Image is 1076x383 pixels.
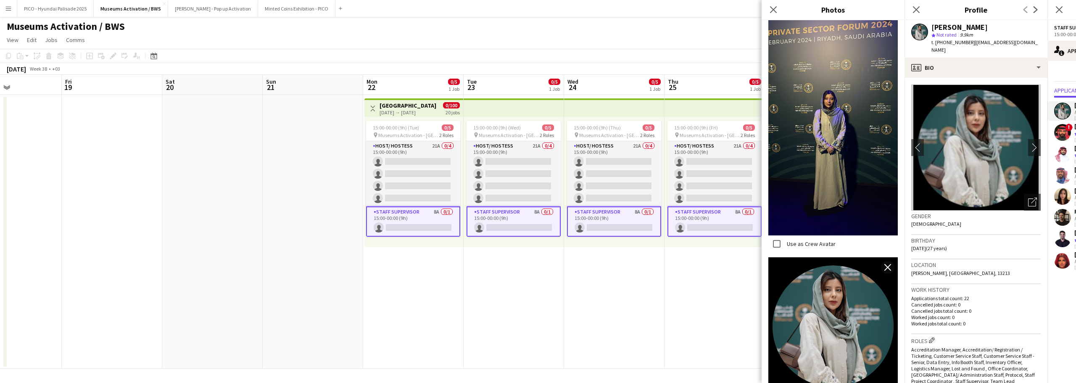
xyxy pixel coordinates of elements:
button: [PERSON_NAME] - Pop up Activation [168,0,258,17]
span: Sun [266,78,276,85]
span: 2 Roles [540,132,554,138]
span: Museums Activation - [GEOGRAPHIC_DATA] [479,132,540,138]
div: 20 jobs [446,108,460,116]
span: Mon [367,78,377,85]
span: 0/5 [549,79,560,85]
h3: Birthday [911,237,1041,244]
h3: Roles [911,336,1041,345]
span: 0/100 [443,102,460,108]
span: Week 38 [28,66,49,72]
span: Jobs [45,36,58,44]
div: [DATE] → [DATE] [380,109,436,116]
app-card-role: Staff Supervisor8A0/115:00-00:00 (9h) [467,206,561,237]
span: Comms [66,36,85,44]
span: 15:00-00:00 (9h) (Tue) [373,124,419,131]
span: Edit [27,36,37,44]
span: 0/5 [448,79,460,85]
span: 24 [566,82,578,92]
label: Use as Crew Avatar [785,240,836,248]
div: [PERSON_NAME] [931,24,988,31]
p: Cancelled jobs total count: 0 [911,308,1041,314]
span: Wed [567,78,578,85]
p: Worked jobs total count: 0 [911,320,1041,327]
app-card-role: Staff Supervisor8A0/115:00-00:00 (9h) [567,206,661,237]
span: | [EMAIL_ADDRESS][DOMAIN_NAME] [931,39,1038,53]
app-card-role: Host/ Hostess21A0/415:00-00:00 (9h) [667,141,762,206]
span: 9.9km [958,32,975,38]
app-job-card: 15:00-00:00 (9h) (Fri)0/5 Museums Activation - [GEOGRAPHIC_DATA]2 RolesHost/ Hostess21A0/415:00-0... [667,121,762,237]
h3: Profile [905,4,1047,15]
button: Museums Activation / BWS [94,0,168,17]
app-job-card: 15:00-00:00 (9h) (Wed)0/5 Museums Activation - [GEOGRAPHIC_DATA]2 RolesHost/ Hostess21A0/415:00-0... [467,121,561,237]
a: View [3,34,22,45]
app-job-card: 15:00-00:00 (9h) (Tue)0/5 Museums Activation - [GEOGRAPHIC_DATA]2 RolesHost/ Hostess21A0/415:00-0... [366,121,460,237]
div: 1 Job [649,86,660,92]
span: [PERSON_NAME], [GEOGRAPHIC_DATA], 13213 [911,270,1010,276]
span: 20 [164,82,175,92]
span: 23 [466,82,477,92]
span: 0/5 [442,124,454,131]
span: Tue [467,78,477,85]
span: Museums Activation - [GEOGRAPHIC_DATA] [579,132,640,138]
div: 1 Job [750,86,761,92]
span: 0/5 [749,79,761,85]
span: 21 [265,82,276,92]
span: Sat [166,78,175,85]
h3: Location [911,261,1041,269]
p: Worked jobs count: 0 [911,314,1041,320]
span: 0/5 [743,124,755,131]
span: View [7,36,18,44]
img: Crew photo 1107098 [768,5,898,235]
span: 0/5 [643,124,654,131]
span: 0/5 [542,124,554,131]
app-job-card: 15:00-00:00 (9h) (Thu)0/5 Museums Activation - [GEOGRAPHIC_DATA]2 RolesHost/ Hostess21A0/415:00-0... [567,121,661,237]
div: [DATE] [7,65,26,73]
app-card-role: Host/ Hostess21A0/415:00-00:00 (9h) [366,141,460,206]
app-card-role: Host/ Hostess21A0/415:00-00:00 (9h) [467,141,561,206]
a: Jobs [42,34,61,45]
div: Open photos pop-in [1024,194,1041,211]
p: Cancelled jobs count: 0 [911,301,1041,308]
span: Museums Activation - [GEOGRAPHIC_DATA] [680,132,741,138]
div: 1 Job [448,86,459,92]
app-card-role: Staff Supervisor8A0/115:00-00:00 (9h) [366,206,460,237]
span: ! [1065,124,1073,131]
span: 0/5 [649,79,661,85]
span: Not rated [936,32,957,38]
span: t. [PHONE_NUMBER] [931,39,975,45]
div: 1 Job [549,86,560,92]
span: 22 [365,82,377,92]
p: Applications total count: 22 [911,295,1041,301]
span: 2 Roles [439,132,454,138]
span: 15:00-00:00 (9h) (Wed) [473,124,521,131]
div: Bio [905,58,1047,78]
span: 15:00-00:00 (9h) (Fri) [674,124,718,131]
a: Comms [63,34,88,45]
a: Edit [24,34,40,45]
span: [DATE] (27 years) [911,245,947,251]
h3: Gender [911,212,1041,220]
app-card-role: Staff Supervisor8A0/115:00-00:00 (9h) [667,206,762,237]
span: [DEMOGRAPHIC_DATA] [911,221,961,227]
img: Crew avatar or photo [911,85,1041,211]
div: +03 [52,66,60,72]
span: 2 Roles [640,132,654,138]
button: PICO - Hyundai Palisade 2025 [17,0,94,17]
h1: Museums Activation / BWS [7,20,125,33]
h3: Photos [762,4,905,15]
span: 25 [667,82,678,92]
app-card-role: Host/ Hostess21A0/415:00-00:00 (9h) [567,141,661,206]
h3: Work history [911,286,1041,293]
button: Minted Coins Exhibition - PICO [258,0,335,17]
span: Fri [65,78,72,85]
span: Museums Activation - [GEOGRAPHIC_DATA] [378,132,439,138]
span: 19 [64,82,72,92]
h3: [GEOGRAPHIC_DATA] [380,102,436,109]
span: 15:00-00:00 (9h) (Thu) [574,124,621,131]
span: 2 Roles [741,132,755,138]
span: Thu [668,78,678,85]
